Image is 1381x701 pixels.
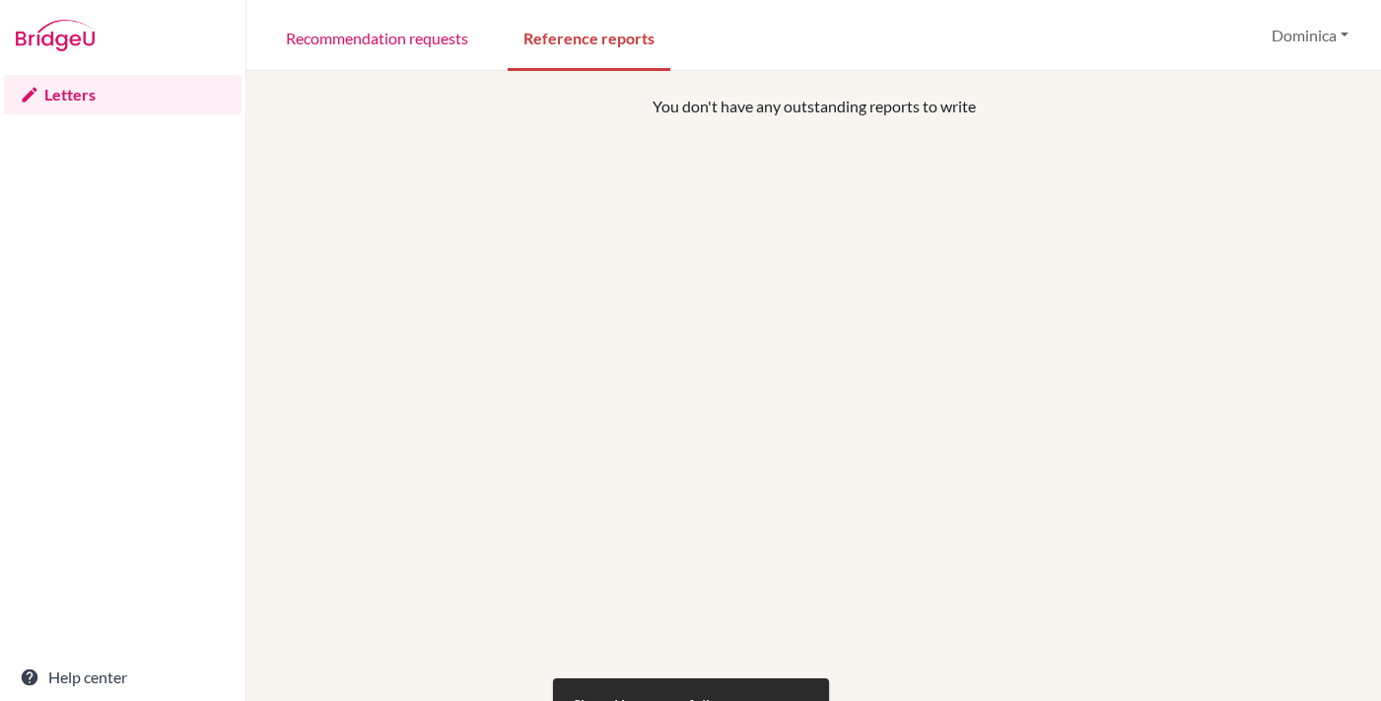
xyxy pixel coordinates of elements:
[376,95,1252,118] p: You don't have any outstanding reports to write
[16,20,95,51] img: Bridge-U
[4,658,242,697] a: Help center
[1263,17,1357,54] button: Dominica
[4,75,242,114] a: Letters
[270,3,484,71] a: Recommendation requests
[508,3,670,71] a: Reference reports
